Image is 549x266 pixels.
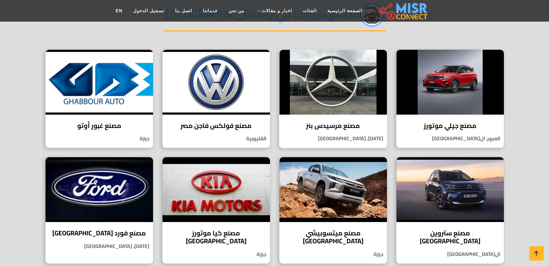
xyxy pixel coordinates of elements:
[297,4,322,18] a: الفئات
[392,157,509,263] a: مصنع ستروين مصر مصنع ستروين [GEOGRAPHIC_DATA] ال[GEOGRAPHIC_DATA]
[279,157,387,222] img: مصنع ميتسوبيشي مصر
[41,49,158,148] a: مصنع غبور أوتو مصنع غبور أوتو جيزة
[285,122,382,130] h4: مصنع مرسيدس بنز
[396,135,504,142] p: العبور, ال[GEOGRAPHIC_DATA]
[45,157,153,222] img: مصنع فورد مصر
[162,50,270,115] img: مصنع فولكس فاجن مصر
[379,2,427,20] img: main.misr_connect
[158,157,275,263] a: مصنع كيا موتورز مصر مصنع كيا موتورز [GEOGRAPHIC_DATA] جيزة
[51,122,148,130] h4: مصنع غبور أوتو
[279,135,387,142] p: [DATE], [GEOGRAPHIC_DATA]
[170,4,197,18] a: اتصل بنا
[402,229,498,245] h4: مصنع ستروين [GEOGRAPHIC_DATA]
[322,4,368,18] a: الصفحة الرئيسية
[158,49,275,148] a: مصنع فولكس فاجن مصر مصنع فولكس فاجن مصر القليوبية
[396,251,504,258] p: ال[GEOGRAPHIC_DATA]
[168,229,265,245] h4: مصنع كيا موتورز [GEOGRAPHIC_DATA]
[162,157,270,222] img: مصنع كيا موتورز مصر
[275,157,392,263] a: مصنع ميتسوبيشي مصر مصنع ميتسوبيشي [GEOGRAPHIC_DATA] جيزة
[128,4,169,18] a: تسجيل الدخول
[41,157,158,263] a: مصنع فورد مصر مصنع فورد [GEOGRAPHIC_DATA] [DATE], [GEOGRAPHIC_DATA]
[396,157,504,222] img: مصنع ستروين مصر
[223,4,250,18] a: من نحن
[279,50,387,115] img: مصنع مرسيدس بنز
[51,229,148,237] h4: مصنع فورد [GEOGRAPHIC_DATA]
[168,122,265,130] h4: مصنع فولكس فاجن مصر
[250,4,297,18] a: اخبار و مقالات
[396,50,504,115] img: مصنع جيلي موتورز
[275,49,392,148] a: مصنع مرسيدس بنز مصنع مرسيدس بنز [DATE], [GEOGRAPHIC_DATA]
[197,4,223,18] a: خدماتنا
[110,4,128,18] a: EN
[45,135,153,142] p: جيزة
[162,251,270,258] p: جيزة
[162,135,270,142] p: القليوبية
[279,251,387,258] p: جيزة
[392,49,509,148] a: مصنع جيلي موتورز مصنع جيلي موتورز العبور, ال[GEOGRAPHIC_DATA]
[262,8,292,14] span: اخبار و مقالات
[45,243,153,250] p: [DATE], [GEOGRAPHIC_DATA]
[402,122,498,130] h4: مصنع جيلي موتورز
[45,50,153,115] img: مصنع غبور أوتو
[285,229,382,245] h4: مصنع ميتسوبيشي [GEOGRAPHIC_DATA]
